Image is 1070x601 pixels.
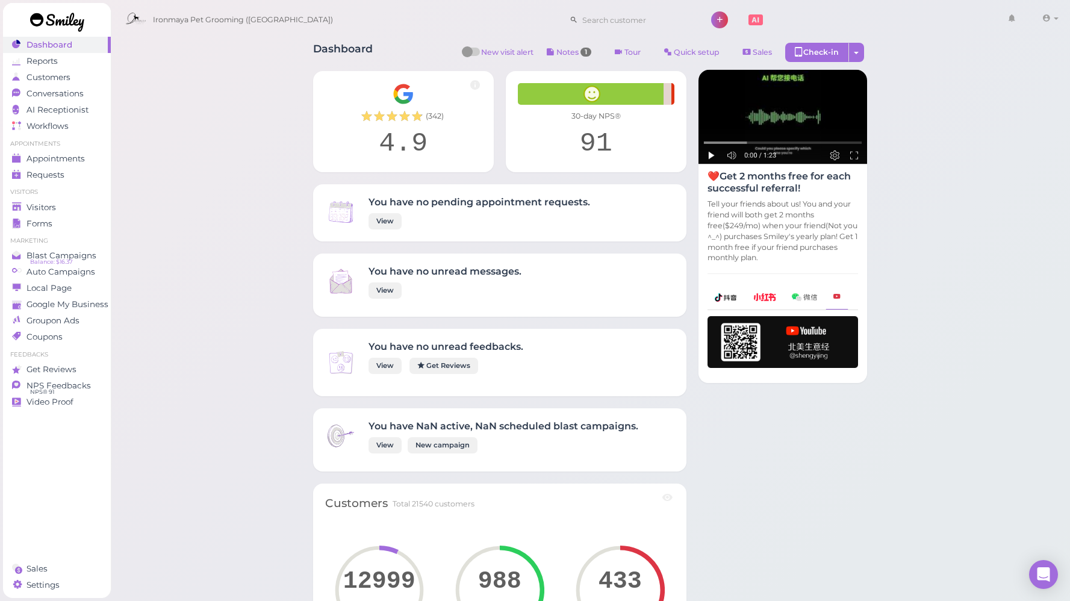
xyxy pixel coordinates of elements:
[753,48,772,57] span: Sales
[3,69,111,86] a: Customers
[26,332,63,342] span: Coupons
[3,86,111,102] a: Conversations
[698,70,867,164] img: AI receptionist
[3,237,111,245] li: Marketing
[3,140,111,148] li: Appointments
[325,196,356,228] img: Inbox
[325,128,482,160] div: 4.9
[369,213,402,229] a: View
[708,170,858,193] h4: ❤️Get 2 months free for each successful referral!
[792,293,817,301] img: wechat-a99521bb4f7854bbf8f190d1356e2cdb.png
[369,420,638,432] h4: You have NaN active, NaN scheduled blast campaigns.
[26,364,76,375] span: Get Reviews
[369,358,402,374] a: View
[26,72,70,83] span: Customers
[26,316,79,326] span: Groupon Ads
[369,437,402,453] a: View
[3,296,111,313] a: Google My Business
[325,496,388,512] div: Customers
[26,397,73,407] span: Video Proof
[733,43,782,62] a: Sales
[537,43,602,62] button: Notes 1
[325,347,356,378] img: Inbox
[3,151,111,167] a: Appointments
[393,499,474,509] div: Total 21540 customers
[605,43,651,62] a: Tour
[715,293,738,302] img: douyin-2727e60b7b0d5d1bbe969c21619e8014.png
[3,118,111,134] a: Workflows
[369,282,402,299] a: View
[325,266,356,297] img: Inbox
[153,3,333,37] span: Ironmaya Pet Grooming ([GEOGRAPHIC_DATA])
[481,47,533,65] span: New visit alert
[3,329,111,345] a: Coupons
[26,40,72,50] span: Dashboard
[3,199,111,216] a: Visitors
[3,361,111,378] a: Get Reviews
[26,219,52,229] span: Forms
[30,257,73,267] span: Balance: $16.37
[3,102,111,118] a: AI Receptionist
[3,188,111,196] li: Visitors
[578,10,695,30] input: Search customer
[3,577,111,593] a: Settings
[3,378,111,394] a: NPS Feedbacks NPS® 91
[26,121,69,131] span: Workflows
[26,89,84,99] span: Conversations
[26,154,85,164] span: Appointments
[580,48,591,57] span: 1
[393,83,414,105] img: Google__G__Logo-edd0e34f60d7ca4a2f4ece79cff21ae3.svg
[30,387,54,397] span: NPS® 91
[369,196,590,208] h4: You have no pending appointment requests.
[313,43,373,65] h1: Dashboard
[369,266,521,277] h4: You have no unread messages.
[26,105,89,115] span: AI Receptionist
[3,167,111,183] a: Requests
[369,341,523,352] h4: You have no unread feedbacks.
[3,264,111,280] a: Auto Campaigns
[26,267,95,277] span: Auto Campaigns
[26,170,64,180] span: Requests
[26,580,60,590] span: Settings
[325,420,356,452] img: Inbox
[3,216,111,232] a: Forms
[708,316,858,368] img: youtube-h-92280983ece59b2848f85fc261e8ffad.png
[3,280,111,296] a: Local Page
[409,358,478,374] a: Get Reviews
[3,394,111,410] a: Video Proof
[26,283,72,293] span: Local Page
[26,202,56,213] span: Visitors
[408,437,477,453] a: New campaign
[26,251,96,261] span: Blast Campaigns
[518,128,674,160] div: 91
[3,350,111,359] li: Feedbacks
[3,248,111,264] a: Blast Campaigns Balance: $16.37
[785,43,849,62] div: Check-in
[654,43,730,62] a: Quick setup
[1029,560,1058,589] div: Open Intercom Messenger
[3,53,111,69] a: Reports
[426,111,444,122] span: ( 342 )
[26,381,91,391] span: NPS Feedbacks
[26,564,48,574] span: Sales
[708,199,858,263] p: Tell your friends about us! You and your friend will both get 2 months free($249/mo) when your fr...
[26,56,58,66] span: Reports
[3,561,111,577] a: Sales
[753,293,776,301] img: xhs-786d23addd57f6a2be217d5a65f4ab6b.png
[3,37,111,53] a: Dashboard
[26,299,108,310] span: Google My Business
[518,111,674,122] div: 30-day NPS®
[3,313,111,329] a: Groupon Ads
